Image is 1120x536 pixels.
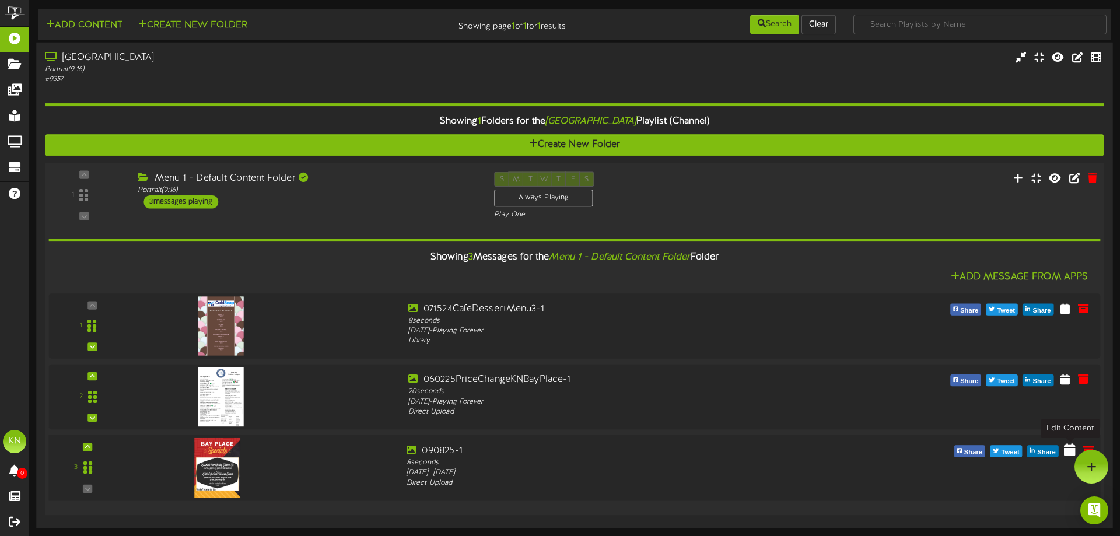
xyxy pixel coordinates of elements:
[954,445,985,457] button: Share
[958,375,981,388] span: Share
[1080,496,1108,524] div: Open Intercom Messenger
[135,18,251,33] button: Create New Folder
[958,304,981,317] span: Share
[408,302,829,316] div: 071524CafeDessertMenu3-1
[549,251,690,262] i: Menu 1 - Default Content Folder
[198,296,243,355] img: 6b132d6d-2288-4762-a41e-4ab85f0ac73f.png
[194,438,240,498] img: 8996336c-36f3-4fb6-80b5-32d81f683598.png
[45,75,476,85] div: # 9357
[17,468,27,479] span: 0
[545,116,636,127] i: [GEOGRAPHIC_DATA]
[1030,375,1053,388] span: Share
[45,65,476,75] div: Portrait ( 9:16 )
[1030,304,1053,317] span: Share
[407,457,831,468] div: 8 seconds
[407,468,831,478] div: [DATE] - [DATE]
[408,397,829,407] div: [DATE] - Playing Forever
[408,387,829,397] div: 20 seconds
[962,446,985,458] span: Share
[36,109,1113,134] div: Showing Folders for the Playlist (Channel)
[1023,304,1053,316] button: Share
[468,251,473,262] span: 3
[947,270,1091,285] button: Add Message From Apps
[408,407,829,417] div: Direct Upload
[43,18,126,33] button: Add Content
[1023,374,1053,386] button: Share
[394,13,575,33] div: Showing page of for results
[853,15,1107,34] input: -- Search Playlists by Name --
[408,336,829,346] div: Library
[478,116,481,127] span: 1
[999,446,1021,458] span: Tweet
[45,134,1104,156] button: Create New Folder
[986,304,1018,316] button: Tweet
[494,190,593,207] div: Always Playing
[138,171,477,185] div: Menu 1 - Default Content Folder
[198,367,243,426] img: 6a659bde-24fc-46d9-ad11-42bcf932c748.png
[143,195,218,208] div: 3 messages playing
[1027,445,1059,457] button: Share
[3,430,26,453] div: KN
[950,304,981,316] button: Share
[1035,446,1058,458] span: Share
[995,304,1017,317] span: Tweet
[950,374,981,386] button: Share
[990,445,1022,457] button: Tweet
[523,21,527,31] strong: 1
[138,185,477,195] div: Portrait ( 9:16 )
[750,15,799,34] button: Search
[537,21,541,31] strong: 1
[40,244,1109,269] div: Showing Messages for the Folder
[408,316,829,325] div: 8 seconds
[407,444,831,457] div: 090825-1
[801,15,836,34] button: Clear
[995,375,1017,388] span: Tweet
[986,374,1018,386] button: Tweet
[408,373,829,387] div: 060225PriceChangeKNBayPlace-1
[407,478,831,488] div: Direct Upload
[45,51,476,65] div: [GEOGRAPHIC_DATA]
[512,21,515,31] strong: 1
[494,209,744,219] div: Play One
[408,326,829,336] div: [DATE] - Playing Forever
